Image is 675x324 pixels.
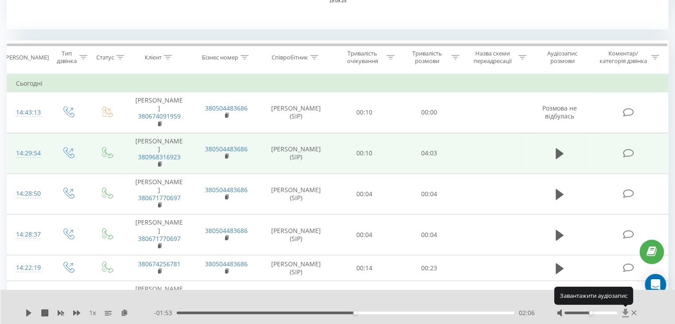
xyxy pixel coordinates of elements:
[397,92,461,133] td: 00:00
[397,174,461,214] td: 00:04
[154,308,177,317] span: - 01:53
[16,226,39,243] div: 14:28:37
[205,186,248,194] a: 380504483686
[470,50,516,65] div: Назва схеми переадресації
[138,194,181,202] a: 380671770697
[537,50,588,65] div: Аудіозапис розмови
[405,50,449,65] div: Тривалість розмови
[205,104,248,112] a: 380504483686
[138,153,181,161] a: 380968316923
[205,260,248,268] a: 380504483686
[260,214,332,255] td: [PERSON_NAME] (SIP)
[260,92,332,133] td: [PERSON_NAME] (SIP)
[138,112,181,120] a: 380674091959
[96,54,114,61] div: Статус
[205,145,248,153] a: 380504483686
[126,281,193,322] td: [PERSON_NAME] кд
[16,259,39,277] div: 14:22:19
[16,145,39,162] div: 14:29:54
[554,287,633,304] div: Завантажити аудіозапис
[332,174,397,214] td: 00:04
[272,54,308,61] div: Співробітник
[126,214,193,255] td: [PERSON_NAME]
[260,281,332,322] td: [PERSON_NAME] (SIP)
[542,104,577,120] span: Розмова не відбулась
[353,311,357,315] div: Accessibility label
[16,104,39,121] div: 14:43:13
[138,234,181,243] a: 380671770697
[89,308,96,317] span: 1 x
[260,133,332,174] td: [PERSON_NAME] (SIP)
[332,255,397,281] td: 00:14
[589,311,592,315] div: Accessibility label
[56,50,77,65] div: Тип дзвінка
[332,214,397,255] td: 00:04
[397,255,461,281] td: 00:23
[340,50,385,65] div: Тривалість очікування
[260,174,332,214] td: [PERSON_NAME] (SIP)
[332,92,397,133] td: 00:10
[597,50,649,65] div: Коментар/категорія дзвінка
[126,174,193,214] td: [PERSON_NAME]
[397,133,461,174] td: 04:03
[16,185,39,202] div: 14:28:50
[126,92,193,133] td: [PERSON_NAME]
[7,75,668,92] td: Сьогодні
[332,133,397,174] td: 00:10
[126,133,193,174] td: [PERSON_NAME]
[519,308,535,317] span: 02:06
[397,281,461,322] td: 00:51
[397,214,461,255] td: 00:04
[260,255,332,281] td: [PERSON_NAME] (SIP)
[645,274,666,295] div: Open Intercom Messenger
[202,54,238,61] div: Бізнес номер
[4,54,49,61] div: [PERSON_NAME]
[332,281,397,322] td: 00:03
[205,226,248,235] a: 380504483686
[138,260,181,268] a: 380674256781
[145,54,162,61] div: Клієнт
